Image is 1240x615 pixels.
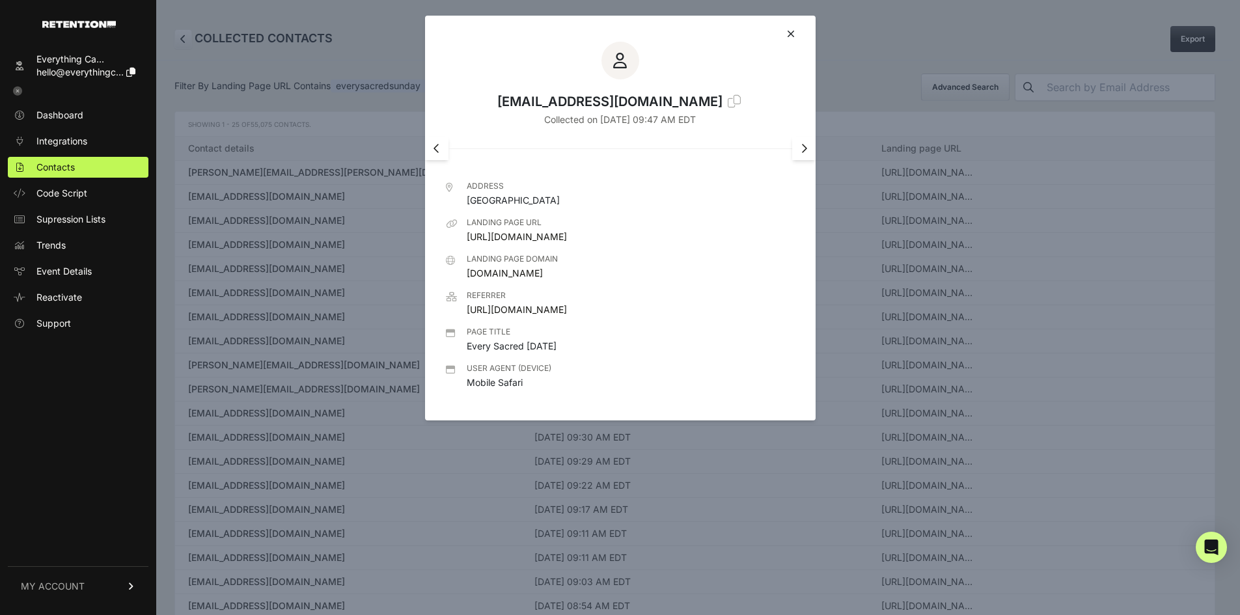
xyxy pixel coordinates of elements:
[8,209,148,230] a: Supression Lists
[8,313,148,334] a: Support
[8,49,148,83] a: Everything Ca... hello@everythingc...
[36,161,75,174] span: Contacts
[36,317,71,330] span: Support
[8,261,148,282] a: Event Details
[36,291,82,304] span: Reactivate
[467,363,551,374] div: User agent (device)
[8,131,148,152] a: Integrations
[36,187,87,200] span: Code Script
[446,113,795,126] p: Collected on [DATE] 09:47 AM EDT
[467,217,567,228] div: Landing page URL
[8,566,148,606] a: MY ACCOUNT
[467,181,560,191] div: Address
[8,287,148,308] a: Reactivate
[36,109,83,122] span: Dashboard
[467,304,567,315] a: [URL][DOMAIN_NAME]
[36,135,87,148] span: Integrations
[21,580,85,593] span: MY ACCOUNT
[42,21,116,28] img: Retention.com
[467,181,560,207] div: [GEOGRAPHIC_DATA]
[36,213,105,226] span: Supression Lists
[497,92,723,111] div: wgabrels@yahoo.com
[8,157,148,178] a: Contacts
[467,267,543,279] a: [DOMAIN_NAME]
[467,363,551,389] div: Mobile Safari
[36,53,135,66] div: Everything Ca...
[36,265,92,278] span: Event Details
[467,290,567,301] div: Referrer
[467,327,557,337] div: Page title
[8,183,148,204] a: Code Script
[8,105,148,126] a: Dashboard
[467,231,567,242] a: [URL][DOMAIN_NAME]
[36,66,124,77] span: hello@everythingc...
[36,239,66,252] span: Trends
[8,235,148,256] a: Trends
[467,327,557,353] div: Every Sacred [DATE]
[1196,532,1227,563] div: Open Intercom Messenger
[467,254,558,264] div: Landing page domain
